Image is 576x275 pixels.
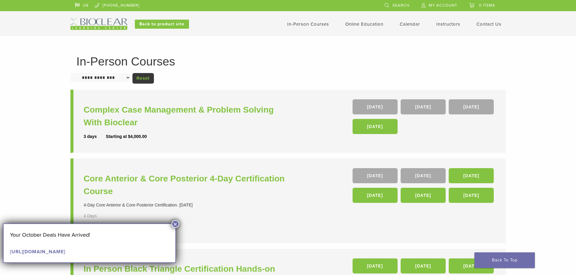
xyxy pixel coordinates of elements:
[436,21,460,27] a: Instructors
[106,133,147,140] div: Starting at $4,000.00
[84,133,106,140] div: 3 days
[401,168,446,183] a: [DATE]
[353,99,398,114] a: [DATE]
[449,168,494,183] a: [DATE]
[84,213,115,219] div: 4 Days
[353,168,398,183] a: [DATE]
[474,252,535,268] a: Back To Top
[479,3,495,8] span: 0 items
[353,258,398,273] a: [DATE]
[449,188,494,203] a: [DATE]
[135,20,189,29] a: Back to product site
[353,119,398,134] a: [DATE]
[345,21,383,27] a: Online Education
[84,172,290,198] a: Core Anterior & Core Posterior 4-Day Certification Course
[477,21,501,27] a: Contact Us
[401,188,446,203] a: [DATE]
[353,188,398,203] a: [DATE]
[70,18,127,30] img: Bioclear
[353,168,496,206] div: , , , , ,
[10,230,169,239] p: Your October Deals Have Arrived!
[449,258,494,273] a: [DATE]
[400,21,420,27] a: Calendar
[353,99,496,137] div: , , ,
[401,99,446,114] a: [DATE]
[84,104,290,129] a: Complex Case Management & Problem Solving With Bioclear
[10,249,65,255] a: [URL][DOMAIN_NAME]
[76,56,500,67] h1: In-Person Courses
[401,258,446,273] a: [DATE]
[287,21,329,27] a: In-Person Courses
[429,3,457,8] span: My Account
[392,3,409,8] span: Search
[171,220,179,228] button: Close
[449,99,494,114] a: [DATE]
[84,202,290,208] div: 4-Day Core Anterior & Core Posterior Certification. [DATE]
[132,73,154,84] a: Reset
